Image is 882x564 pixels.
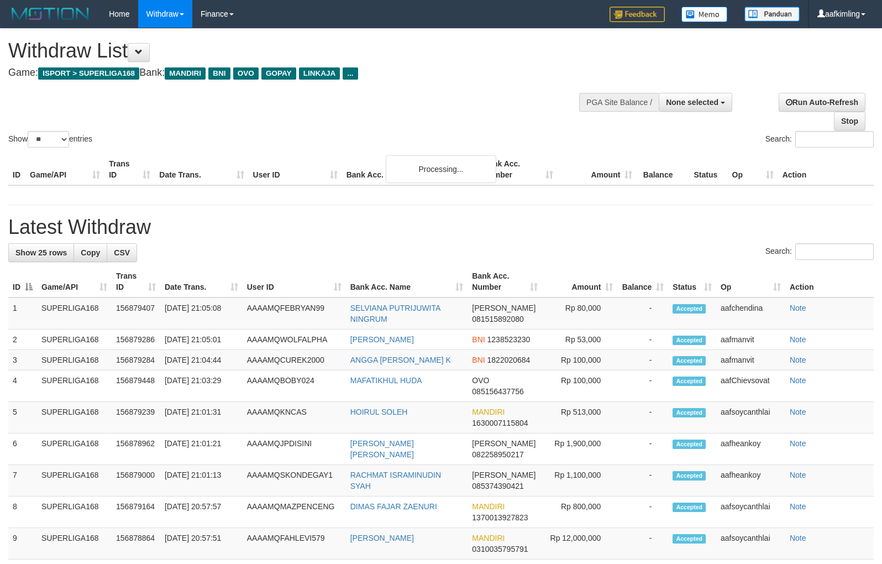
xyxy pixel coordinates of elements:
td: Rp 1,900,000 [542,434,617,465]
th: ID: activate to sort column descending [8,266,37,297]
td: [DATE] 21:05:08 [160,297,243,330]
a: RACHMAT ISRAMINUDIN SYAH [350,471,441,490]
th: Action [785,266,874,297]
td: SUPERLIGA168 [37,497,112,528]
td: - [617,350,668,370]
th: Date Trans.: activate to sort column ascending [160,266,243,297]
a: Copy [73,243,107,262]
span: Copy 085374390421 to clipboard [472,482,523,490]
a: Note [790,335,806,344]
a: SELVIANA PUTRIJUWITA NINGRUM [350,304,440,323]
td: 156879407 [112,297,160,330]
td: - [617,497,668,528]
a: Stop [834,112,865,130]
td: 6 [8,434,37,465]
span: BNI [208,67,230,80]
td: [DATE] 21:01:31 [160,402,243,434]
th: Balance: activate to sort column ascending [617,266,668,297]
th: User ID: activate to sort column ascending [243,266,346,297]
td: SUPERLIGA168 [37,370,112,402]
td: Rp 100,000 [542,370,617,402]
a: Note [790,502,806,511]
th: Bank Acc. Name [342,154,479,185]
td: [DATE] 21:01:21 [160,434,243,465]
th: Action [778,154,874,185]
span: Accepted [673,503,706,512]
th: Date Trans. [155,154,248,185]
th: Bank Acc. Name: activate to sort column ascending [346,266,468,297]
td: 156878864 [112,528,160,560]
td: [DATE] 21:03:29 [160,370,243,402]
td: 156879284 [112,350,160,370]
td: AAAAMQFAHLEVI579 [243,528,346,560]
td: SUPERLIGA168 [37,402,112,434]
td: AAAAMQFEBRYAN99 [243,297,346,330]
span: None selected [666,98,718,107]
a: Note [790,356,806,364]
td: aafsoycanthlai [716,528,785,560]
td: [DATE] 21:04:44 [160,350,243,370]
td: AAAAMQJPDISINI [243,434,346,465]
td: Rp 513,000 [542,402,617,434]
span: Copy 081515892080 to clipboard [472,315,523,323]
span: ISPORT > SUPERLIGA168 [38,67,139,80]
td: 156879448 [112,370,160,402]
td: aafsoycanthlai [716,497,785,528]
td: 156879239 [112,402,160,434]
td: 1 [8,297,37,330]
td: 156878962 [112,434,160,465]
a: HOIRUL SOLEH [350,408,408,416]
th: Game/API [25,154,104,185]
span: BNI [472,356,485,364]
span: Copy 1370013927823 to clipboard [472,513,528,522]
th: Bank Acc. Number [479,154,558,185]
a: Show 25 rows [8,243,74,262]
span: BNI [472,335,485,344]
span: Copy 082258950217 to clipboard [472,450,523,459]
span: [PERSON_NAME] [472,439,535,448]
div: Processing... [386,155,496,183]
a: Note [790,304,806,312]
span: MANDIRI [472,502,505,511]
td: Rp 100,000 [542,350,617,370]
span: Accepted [673,336,706,345]
td: 7 [8,465,37,497]
td: aafmanvit [716,330,785,350]
td: Rp 800,000 [542,497,617,528]
td: 156879000 [112,465,160,497]
td: SUPERLIGA168 [37,330,112,350]
a: Note [790,408,806,416]
span: [PERSON_NAME] [472,304,535,312]
span: CSV [114,248,130,257]
a: Note [790,376,806,385]
td: - [617,370,668,402]
span: Accepted [673,356,706,365]
input: Search: [795,243,874,260]
th: ID [8,154,25,185]
span: Accepted [673,534,706,544]
a: [PERSON_NAME] [PERSON_NAME] [350,439,414,459]
span: Accepted [673,377,706,386]
label: Search: [765,243,874,260]
td: AAAAMQMAZPENCENG [243,497,346,528]
a: ANGGA [PERSON_NAME] K [350,356,451,364]
td: Rp 1,100,000 [542,465,617,497]
label: Search: [765,131,874,148]
select: Showentries [28,131,69,148]
label: Show entries [8,131,92,148]
img: Feedback.jpg [610,7,665,22]
span: MANDIRI [472,408,505,416]
td: aafChievsovat [716,370,785,402]
td: aafmanvit [716,350,785,370]
td: - [617,528,668,560]
th: Op [728,154,778,185]
td: 156879286 [112,330,160,350]
td: SUPERLIGA168 [37,350,112,370]
td: - [617,402,668,434]
h1: Latest Withdraw [8,216,874,238]
td: 4 [8,370,37,402]
th: Amount [558,154,637,185]
td: 2 [8,330,37,350]
span: MANDIRI [472,534,505,542]
td: - [617,465,668,497]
